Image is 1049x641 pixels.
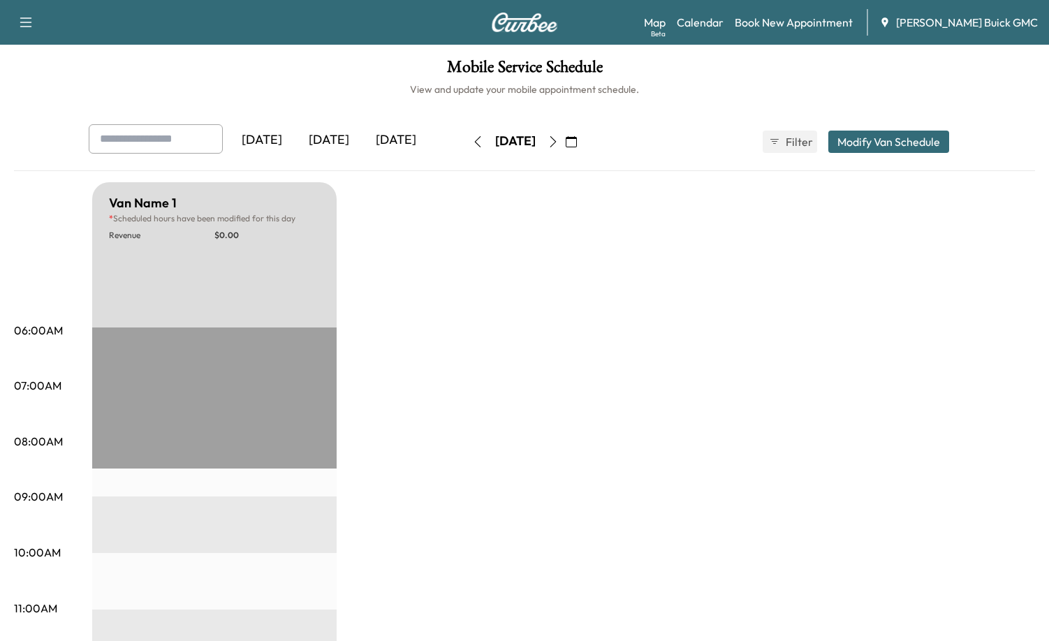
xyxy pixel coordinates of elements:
[214,230,320,241] p: $ 0.00
[14,600,57,617] p: 11:00AM
[109,213,320,224] p: Scheduled hours have been modified for this day
[763,131,817,153] button: Filter
[644,14,666,31] a: MapBeta
[491,13,558,32] img: Curbee Logo
[109,230,214,241] p: Revenue
[651,29,666,39] div: Beta
[14,488,63,505] p: 09:00AM
[14,377,61,394] p: 07:00AM
[14,544,61,561] p: 10:00AM
[362,124,430,156] div: [DATE]
[828,131,949,153] button: Modify Van Schedule
[896,14,1038,31] span: [PERSON_NAME] Buick GMC
[14,433,63,450] p: 08:00AM
[786,133,811,150] span: Filter
[14,322,63,339] p: 06:00AM
[295,124,362,156] div: [DATE]
[14,82,1035,96] h6: View and update your mobile appointment schedule.
[735,14,853,31] a: Book New Appointment
[109,193,177,213] h5: Van Name 1
[677,14,724,31] a: Calendar
[228,124,295,156] div: [DATE]
[14,59,1035,82] h1: Mobile Service Schedule
[495,133,536,150] div: [DATE]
